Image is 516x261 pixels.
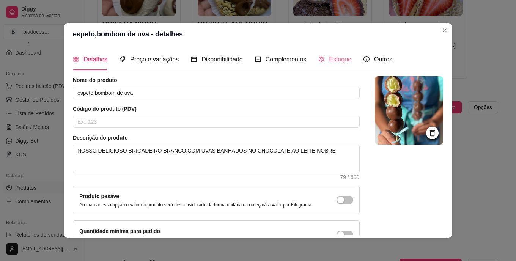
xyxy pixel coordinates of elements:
span: Complementos [266,56,307,63]
input: Ex.: Hamburguer de costela [73,87,360,99]
label: Quantidade miníma para pedido [79,228,160,234]
textarea: NOSSO DELICIOSO BRIGADEIRO BRANCO,COM UVAS BANHADOS NO CHOCOLATE AO LEITE NOBRE [73,145,359,173]
header: espeto,bombom de uva - detalhes [64,23,452,46]
article: Código do produto (PDV) [73,105,360,113]
span: Disponibilidade [201,56,243,63]
span: plus-square [255,56,261,62]
input: Ex.: 123 [73,116,360,128]
span: code-sandbox [318,56,324,62]
span: Estoque [329,56,351,63]
span: Preço e variações [130,56,179,63]
span: Detalhes [83,56,107,63]
p: Ao marcar essa opção o valor do produto será desconsiderado da forma unitária e começará a valer ... [79,202,313,208]
article: Descrição do produto [73,134,360,142]
span: Outros [374,56,392,63]
span: appstore [73,56,79,62]
span: calendar [191,56,197,62]
label: Produto pesável [79,193,121,199]
button: Close [439,24,451,36]
img: logo da loja [375,76,443,145]
article: Nome do produto [73,76,360,84]
span: tags [120,56,126,62]
span: info-circle [363,56,370,62]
